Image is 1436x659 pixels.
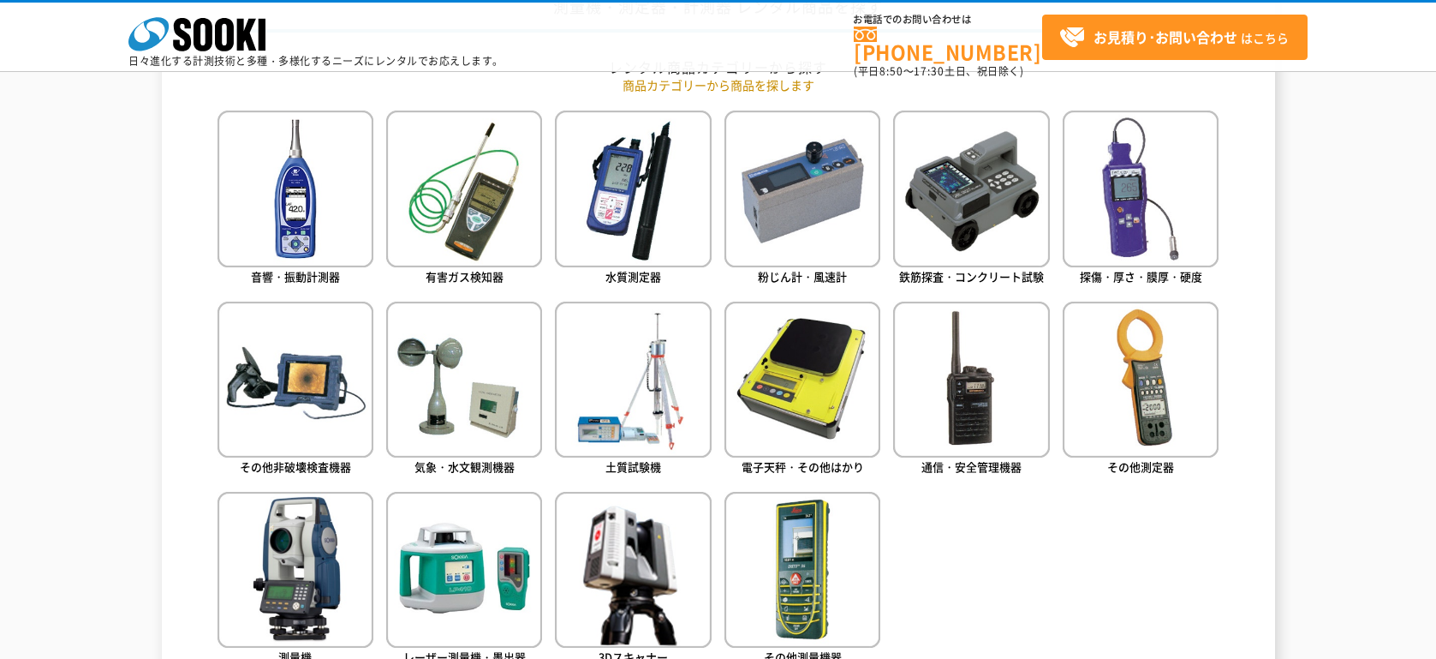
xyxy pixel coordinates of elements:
[555,492,711,648] img: 3Dスキャナー
[879,63,903,79] span: 8:50
[724,302,880,458] img: 電子天秤・その他はかり
[217,111,373,288] a: 音響・振動計測器
[555,302,711,479] a: 土質試験機
[251,268,340,285] span: 音響・振動計測器
[217,302,373,458] img: その他非破壊検査機器
[386,302,542,479] a: 気象・水文観測機器
[1080,268,1202,285] span: 探傷・厚さ・膜厚・硬度
[921,458,1022,475] span: 通信・安全管理機器
[1063,111,1219,267] img: 探傷・厚さ・膜厚・硬度
[899,268,1044,285] span: 鉄筋探査・コンクリート試験
[893,111,1049,288] a: 鉄筋探査・コンクリート試験
[914,63,944,79] span: 17:30
[605,268,661,285] span: 水質測定器
[217,111,373,267] img: 音響・振動計測器
[724,111,880,267] img: 粉じん計・風速計
[724,111,880,288] a: 粉じん計・風速計
[758,268,847,285] span: 粉じん計・風速計
[386,302,542,458] img: 気象・水文観測機器
[217,492,373,648] img: 測量機
[724,492,880,648] img: その他測量機器
[1063,111,1219,288] a: 探傷・厚さ・膜厚・硬度
[1107,458,1174,475] span: その他測定器
[1042,15,1308,60] a: お見積り･お問い合わせはこちら
[240,458,351,475] span: その他非破壊検査機器
[893,111,1049,267] img: 鉄筋探査・コンクリート試験
[217,302,373,479] a: その他非破壊検査機器
[605,458,661,475] span: 土質試験機
[854,15,1042,25] span: お電話でのお問い合わせは
[414,458,515,475] span: 気象・水文観測機器
[724,302,880,479] a: 電子天秤・その他はかり
[217,76,1219,94] p: 商品カテゴリーから商品を探します
[1063,302,1219,458] img: その他測定器
[555,111,711,267] img: 水質測定器
[854,27,1042,62] a: [PHONE_NUMBER]
[893,302,1049,458] img: 通信・安全管理機器
[555,302,711,458] img: 土質試験機
[128,56,503,66] p: 日々進化する計測技術と多種・多様化するニーズにレンタルでお応えします。
[854,63,1023,79] span: (平日 ～ 土日、祝日除く)
[893,302,1049,479] a: 通信・安全管理機器
[386,111,542,288] a: 有害ガス検知器
[742,458,864,475] span: 電子天秤・その他はかり
[1059,25,1289,51] span: はこちら
[386,111,542,267] img: 有害ガス検知器
[1063,302,1219,479] a: その他測定器
[555,111,711,288] a: 水質測定器
[386,492,542,648] img: レーザー測量機・墨出器
[1093,27,1237,47] strong: お見積り･お問い合わせ
[426,268,503,285] span: 有害ガス検知器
